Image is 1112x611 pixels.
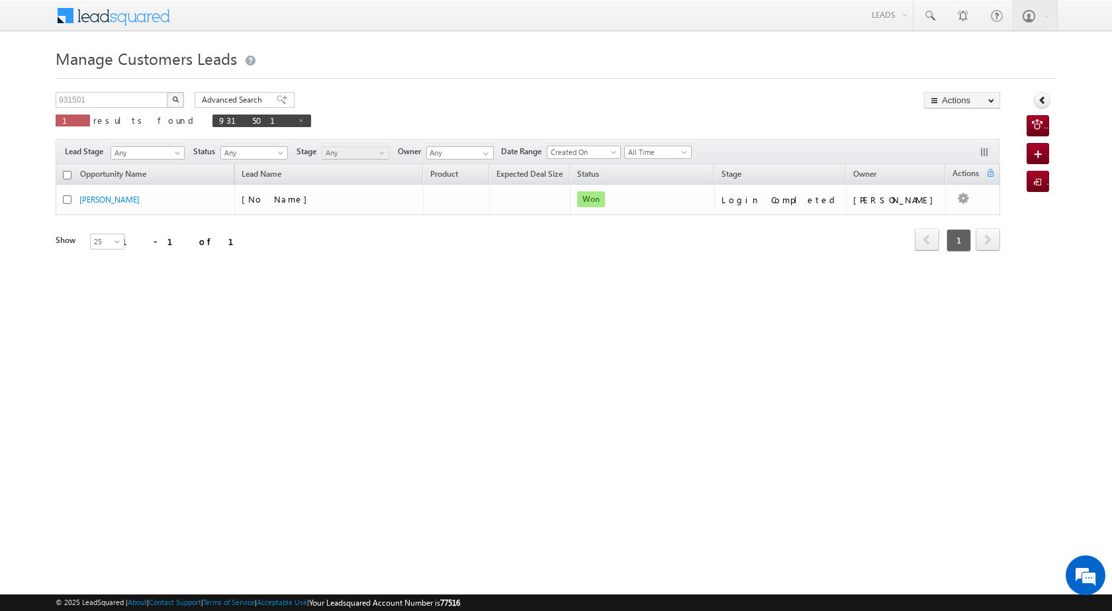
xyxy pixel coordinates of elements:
span: results found [93,115,199,126]
span: Product [430,169,458,179]
span: Status [193,146,220,158]
span: Any [221,147,284,159]
a: prev [915,230,939,251]
span: Actions [946,166,986,183]
a: 25 [90,234,124,250]
a: Any [220,146,288,160]
a: Show All Items [476,147,492,160]
span: Stage [721,169,741,179]
span: Created On [547,146,616,158]
button: Actions [924,92,1000,109]
span: Any [111,147,180,159]
span: © 2025 LeadSquared | | | | | [56,596,460,609]
span: Stage [297,146,322,158]
div: [PERSON_NAME] [853,194,940,206]
div: Login Completed [721,194,840,206]
span: Your Leadsquared Account Number is [309,598,460,608]
a: Any [322,146,389,160]
a: Stage [715,167,748,184]
span: Won [577,191,605,207]
span: Opportunity Name [80,169,146,179]
span: 1 [947,229,971,252]
span: 931501 [219,115,291,126]
span: All Time [625,146,688,158]
span: Any [322,147,385,159]
span: 1 [62,115,83,126]
span: Advanced Search [202,94,266,106]
span: Owner [853,169,876,179]
a: Contact Support [149,598,201,606]
a: Terms of Service [203,598,255,606]
a: About [128,598,147,606]
a: All Time [624,146,692,159]
a: Acceptable Use [257,598,307,606]
span: [No Name] [242,193,314,205]
span: 25 [91,236,126,248]
a: next [976,230,1000,251]
a: Expected Deal Size [490,167,569,184]
span: 77516 [440,598,460,608]
span: Manage Customers Leads [56,48,237,69]
a: [PERSON_NAME] [79,195,140,205]
input: Type to Search [426,146,494,160]
span: Date Range [501,146,547,158]
span: prev [915,228,939,251]
span: Expected Deal Size [496,169,563,179]
input: Check all records [63,171,71,179]
div: 1 - 1 of 1 [122,234,250,249]
span: Lead Stage [65,146,109,158]
img: Search [172,96,179,103]
div: Show [56,234,79,246]
a: Any [111,146,185,160]
a: Opportunity Name [73,167,153,184]
span: Owner [398,146,426,158]
a: Created On [547,146,621,159]
span: next [976,228,1000,251]
span: Lead Name [235,167,288,184]
a: Status [571,167,606,184]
